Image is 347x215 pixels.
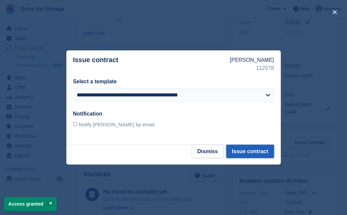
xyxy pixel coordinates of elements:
button: Dismiss [192,145,224,158]
label: Select a template [73,79,117,84]
p: 112578 [230,64,274,72]
p: [PERSON_NAME] [230,56,274,64]
button: Issue contract [226,145,274,158]
input: Notify [PERSON_NAME] by email [73,122,77,126]
p: Issue contract [73,56,230,72]
label: Notification [73,111,103,117]
button: close [330,7,340,17]
span: Notify [PERSON_NAME] by email [79,122,155,127]
p: Access granted [4,197,57,211]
